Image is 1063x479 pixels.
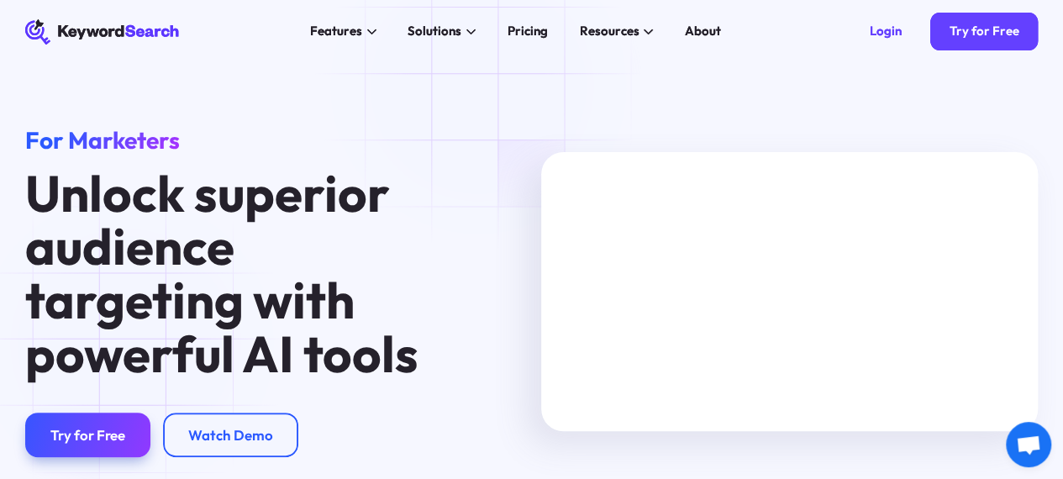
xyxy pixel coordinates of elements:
[579,22,639,41] div: Resources
[310,22,362,41] div: Features
[508,22,548,41] div: Pricing
[676,19,731,45] a: About
[851,13,921,50] a: Login
[870,24,902,39] div: Login
[25,125,180,155] span: For Marketers
[25,413,150,457] a: Try for Free
[188,426,273,444] div: Watch Demo
[949,24,1018,39] div: Try for Free
[541,152,1038,432] iframe: KeywordSearch Homepage Welcome
[50,426,125,444] div: Try for Free
[408,22,461,41] div: Solutions
[498,19,558,45] a: Pricing
[685,22,721,41] div: About
[1006,422,1051,467] div: Mở cuộc trò chuyện
[25,167,435,382] h1: Unlock superior audience targeting with powerful AI tools
[930,13,1038,50] a: Try for Free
